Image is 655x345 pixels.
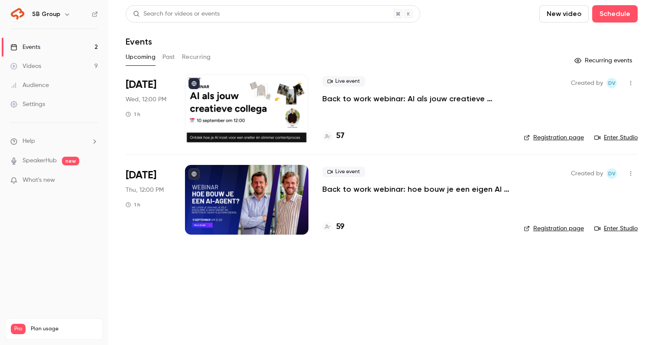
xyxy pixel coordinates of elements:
a: Enter Studio [594,133,638,142]
div: Audience [10,81,49,90]
h1: Events [126,36,152,47]
h6: SB Group [32,10,60,19]
a: Back to work webinar: hoe bouw je een eigen AI agent? [322,184,510,194]
button: New video [539,5,589,23]
span: Help [23,137,35,146]
span: Plan usage [31,326,97,332]
a: Registration page [524,224,584,233]
span: Live event [322,167,365,177]
span: Pro [11,324,26,334]
div: Settings [10,100,45,109]
button: Recurring [182,50,211,64]
button: Past [162,50,175,64]
span: Live event [322,76,365,87]
a: Registration page [524,133,584,142]
div: Sep 10 Wed, 12:00 PM (Europe/Amsterdam) [126,74,171,144]
div: Sep 11 Thu, 12:00 PM (Europe/Amsterdam) [126,165,171,234]
span: new [62,157,79,165]
span: Created by [571,78,603,88]
div: 1 h [126,201,140,208]
a: 59 [322,221,344,233]
span: Dante van der heijden [606,168,617,179]
div: 1 h [126,111,140,118]
span: [DATE] [126,78,156,92]
button: Upcoming [126,50,156,64]
span: What's new [23,176,55,185]
span: Dante van der heijden [606,78,617,88]
li: help-dropdown-opener [10,137,98,146]
h4: 59 [336,221,344,233]
span: Dv [608,168,616,179]
div: Search for videos or events [133,10,220,19]
span: Thu, 12:00 PM [126,186,164,194]
h4: 57 [336,130,344,142]
div: Videos [10,62,41,71]
a: 57 [322,130,344,142]
button: Recurring events [571,54,638,68]
span: Created by [571,168,603,179]
a: SpeakerHub [23,156,57,165]
div: Events [10,43,40,52]
img: SB Group [11,7,25,21]
span: Dv [608,78,616,88]
button: Schedule [592,5,638,23]
a: Enter Studio [594,224,638,233]
span: [DATE] [126,168,156,182]
a: Back to work webinar: AI als jouw creatieve collega [322,94,510,104]
span: Wed, 12:00 PM [126,95,166,104]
